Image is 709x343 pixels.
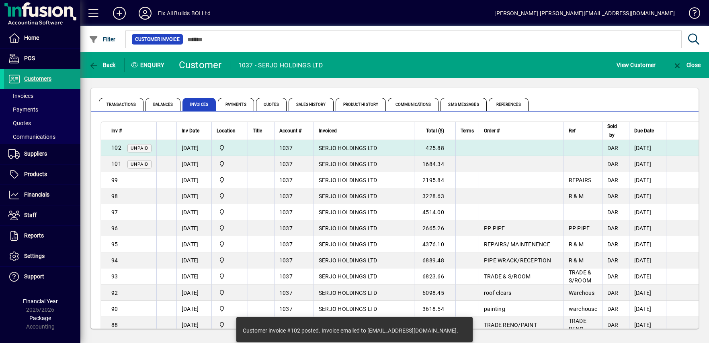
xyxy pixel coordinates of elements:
span: R & M [569,241,584,248]
span: SERJO HOLDINGS LTD [319,257,377,264]
span: Transactions [99,98,143,111]
a: Products [4,164,80,185]
span: roof clears [484,290,512,296]
span: Products [24,171,47,177]
span: SERJO HOLDINGS LTD [319,241,377,248]
td: [DATE] [629,220,666,236]
span: 101 [111,160,121,167]
div: Inv # [111,126,152,135]
button: Close [670,58,703,72]
span: 98 [111,193,118,199]
span: TRADE & S/ROOM [569,269,592,284]
div: Enquiry [125,59,173,71]
td: [DATE] [176,285,211,301]
span: 94 [111,257,118,264]
a: Home [4,28,80,48]
span: Customers [24,75,51,82]
td: 2195.84 [414,172,455,188]
button: More options [695,238,708,251]
span: Location [217,126,236,135]
a: Quotes [4,116,80,130]
span: Central [217,208,243,217]
span: PIPE WRACK/RECEPTION [484,257,551,264]
span: 97 [111,209,118,215]
td: [DATE] [176,204,211,220]
span: PP PIPE [569,225,590,231]
span: DAR [607,273,619,280]
div: Customer [179,59,222,71]
button: Back [87,58,118,72]
span: Financials [24,191,49,198]
span: DAR [607,241,619,248]
span: View Customer [617,59,656,71]
td: [DATE] [629,301,666,317]
a: Invoices [4,89,80,103]
span: Ref [569,126,576,135]
td: [DATE] [629,172,666,188]
app-page-header-button: Close enquiry [664,58,709,72]
span: 1037 [279,306,293,312]
td: 4376.10 [414,236,455,252]
span: SERJO HOLDINGS LTD [319,290,377,296]
div: Due Date [634,126,661,135]
span: Central [217,272,243,281]
span: Invoices [8,93,33,99]
span: Total ($) [426,126,444,135]
span: 92 [111,290,118,296]
span: SERJO HOLDINGS LTD [319,273,377,280]
span: Invoiced [319,126,337,135]
span: REPAIRS/ MAINTENENCE [484,241,550,248]
span: Central [217,144,243,152]
span: SMS Messages [441,98,486,111]
a: Suppliers [4,144,80,164]
span: Central [217,304,243,313]
span: Unpaid [131,162,148,167]
span: R & M [569,193,584,199]
span: 1037 [279,290,293,296]
td: 6098.45 [414,285,455,301]
button: View Customer [615,58,658,72]
button: Add [107,6,132,20]
span: DAR [607,177,619,183]
span: 1037 [279,225,293,231]
div: Location [217,126,243,135]
span: DAR [607,225,619,231]
a: Support [4,267,80,287]
button: More options [695,286,708,299]
button: More options [695,270,708,283]
span: SERJO HOLDINGS LTD [319,306,377,312]
span: TRADE & S/ROOM [484,273,531,280]
span: TRADE RENO/PAINT [484,322,537,328]
span: Package [29,315,51,321]
span: POS [24,55,35,61]
td: 3618.54 [414,301,455,317]
span: Staff [24,212,37,218]
a: Reports [4,226,80,246]
a: Payments [4,103,80,116]
button: More options [695,142,708,154]
span: Home [24,35,39,41]
span: Payments [218,98,254,111]
span: Quotes [8,120,31,126]
span: Inv # [111,126,122,135]
span: Central [217,321,243,329]
span: Suppliers [24,150,47,157]
span: REPAIRS [569,177,592,183]
span: 1037 [279,257,293,264]
span: Inv Date [182,126,199,135]
button: More options [695,319,708,331]
td: 6889.48 [414,252,455,268]
button: More options [695,206,708,219]
td: [DATE] [176,317,211,333]
span: Central [217,256,243,265]
span: DAR [607,193,619,199]
span: Title [253,126,262,135]
span: References [489,98,529,111]
td: 1684.34 [414,156,455,172]
span: 88 [111,322,118,328]
span: Support [24,273,44,280]
span: 90 [111,306,118,312]
span: TRADE RENO [569,318,586,332]
span: Balances [145,98,180,111]
a: Staff [4,205,80,225]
